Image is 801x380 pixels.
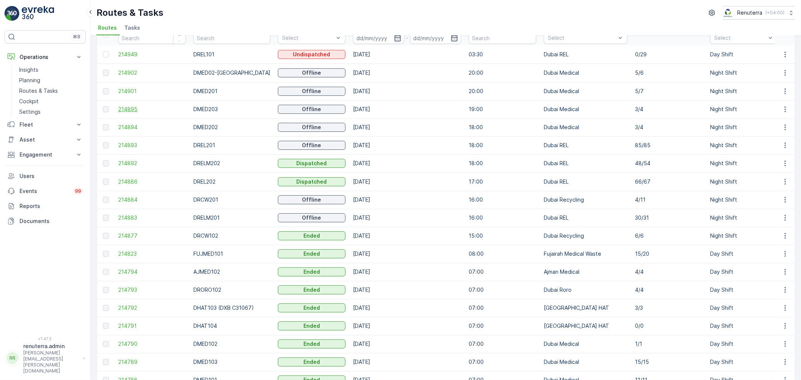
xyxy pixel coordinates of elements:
td: 15/20 [631,245,706,263]
span: 214901 [118,87,186,95]
a: 214902 [118,69,186,77]
p: Renuterra [737,9,762,17]
button: Offline [278,105,345,114]
a: 214895 [118,106,186,113]
td: DRORO102 [190,281,274,299]
td: Night Shift [706,172,781,191]
td: 6/6 [631,227,706,245]
div: Toggle Row Selected [103,359,109,365]
td: [GEOGRAPHIC_DATA] HAT [540,299,631,317]
a: 214877 [118,232,186,240]
td: 15:00 [465,227,540,245]
td: 18:00 [465,154,540,172]
td: 07:00 [465,317,540,335]
td: 07:00 [465,353,540,371]
p: [PERSON_NAME][EMAIL_ADDRESS][PERSON_NAME][DOMAIN_NAME] [23,350,80,374]
td: 16:00 [465,191,540,209]
td: DMED102 [190,335,274,353]
button: Ended [278,357,345,366]
td: 3/3 [631,299,706,317]
td: DHAT104 [190,317,274,335]
button: Offline [278,141,345,150]
a: Documents [5,214,86,229]
td: 18:00 [465,136,540,154]
td: 07:00 [465,281,540,299]
button: Operations [5,50,86,65]
td: Day Shift [706,281,781,299]
div: Toggle Row Selected [103,215,109,221]
div: Toggle Row Selected [103,233,109,239]
td: Day Shift [706,317,781,335]
p: Ended [303,232,320,240]
td: Day Shift [706,45,781,63]
td: 18:00 [465,118,540,136]
td: Dubai REL [540,172,631,191]
button: Engagement [5,147,86,162]
p: - [406,33,409,42]
a: 214949 [118,51,186,58]
td: Day Shift [706,353,781,371]
a: Users [5,169,86,184]
button: RRrenuterra.admin[PERSON_NAME][EMAIL_ADDRESS][PERSON_NAME][DOMAIN_NAME] [5,342,86,374]
p: Reports [20,202,83,210]
td: [DATE] [349,172,465,191]
td: 03:30 [465,45,540,63]
a: 214894 [118,124,186,131]
td: DMED203 [190,100,274,118]
button: Ended [278,285,345,294]
p: Ended [303,358,320,366]
button: Ended [278,267,345,276]
td: DRELM201 [190,209,274,227]
a: 214791 [118,322,186,330]
td: Dubai Roro [540,281,631,299]
td: Day Shift [706,263,781,281]
td: [GEOGRAPHIC_DATA] HAT [540,317,631,335]
td: [DATE] [349,100,465,118]
a: 214886 [118,178,186,185]
div: RR [6,352,18,364]
button: Offline [278,123,345,132]
div: Toggle Row Selected [103,287,109,293]
td: 4/11 [631,191,706,209]
span: v 1.47.3 [5,336,86,341]
input: dd/mm/yyyy [410,32,462,44]
td: DMED02-[GEOGRAPHIC_DATA] [190,63,274,82]
p: Undispatched [293,51,330,58]
td: [DATE] [349,299,465,317]
td: DMED201 [190,82,274,100]
a: 214892 [118,160,186,167]
div: Toggle Row Selected [103,179,109,185]
td: 4/4 [631,263,706,281]
button: Fleet [5,117,86,132]
span: 214793 [118,286,186,294]
a: 214792 [118,304,186,312]
img: logo_light-DOdMpM7g.png [22,6,54,21]
td: Dubai Medical [540,82,631,100]
div: Toggle Row Selected [103,70,109,76]
td: Ajman Medical [540,263,631,281]
div: Toggle Row Selected [103,251,109,257]
button: Undispatched [278,50,345,59]
p: Offline [302,87,321,95]
a: 214789 [118,358,186,366]
p: Settings [19,108,41,116]
td: Dubai REL [540,209,631,227]
td: DREL202 [190,172,274,191]
td: Dubai Medical [540,353,631,371]
span: 214884 [118,196,186,204]
div: Toggle Row Selected [103,305,109,311]
td: 19:00 [465,100,540,118]
td: 4/4 [631,281,706,299]
td: [DATE] [349,63,465,82]
a: 214893 [118,142,186,149]
td: DREL101 [190,45,274,63]
td: 1/1 [631,335,706,353]
input: Search [193,32,270,44]
td: 20:00 [465,63,540,82]
p: Ended [303,340,320,348]
p: Users [20,172,83,180]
